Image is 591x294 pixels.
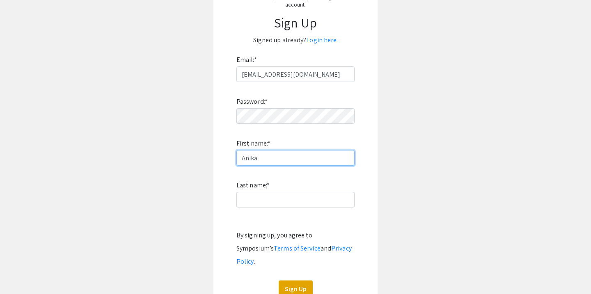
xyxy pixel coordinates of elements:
h1: Sign Up [222,15,369,30]
label: Password: [236,95,268,108]
label: Email: [236,53,257,66]
div: By signing up, you agree to Symposium’s and . [236,229,355,268]
a: Terms of Service [274,244,321,253]
label: First name: [236,137,270,150]
iframe: Chat [6,257,35,288]
a: Privacy Policy [236,244,352,266]
label: Last name: [236,179,270,192]
p: Signed up already? [222,34,369,47]
a: Login here. [306,36,338,44]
